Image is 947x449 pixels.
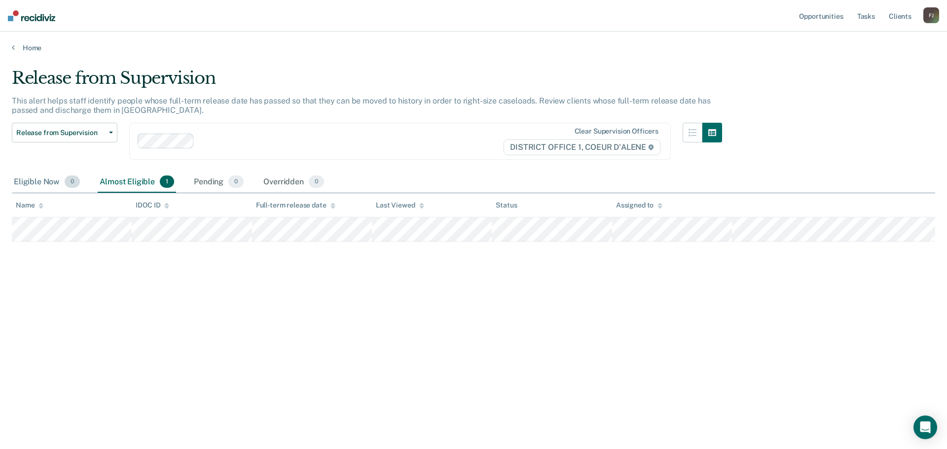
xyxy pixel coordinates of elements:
p: This alert helps staff identify people whose full-term release date has passed so that they can b... [12,96,710,115]
a: Home [12,43,935,52]
div: Last Viewed [376,201,424,209]
div: Almost Eligible1 [98,172,176,193]
div: Pending0 [192,172,246,193]
span: 0 [309,175,324,188]
div: Eligible Now0 [12,172,82,193]
span: 0 [228,175,244,188]
div: Name [16,201,43,209]
button: FJ [923,7,939,23]
div: Full-term release date [256,201,335,209]
span: Release from Supervision [16,129,105,137]
div: F J [923,7,939,23]
div: Assigned to [616,201,662,209]
span: 1 [160,175,174,188]
div: Release from Supervision [12,68,722,96]
span: 0 [65,175,80,188]
div: Open Intercom Messenger [913,415,937,439]
div: Overridden0 [261,172,326,193]
img: Recidiviz [8,10,55,21]
button: Release from Supervision [12,123,117,142]
div: IDOC ID [136,201,169,209]
div: Status [496,201,517,209]
div: Clear supervision officers [575,127,658,136]
span: DISTRICT OFFICE 1, COEUR D'ALENE [504,139,660,155]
